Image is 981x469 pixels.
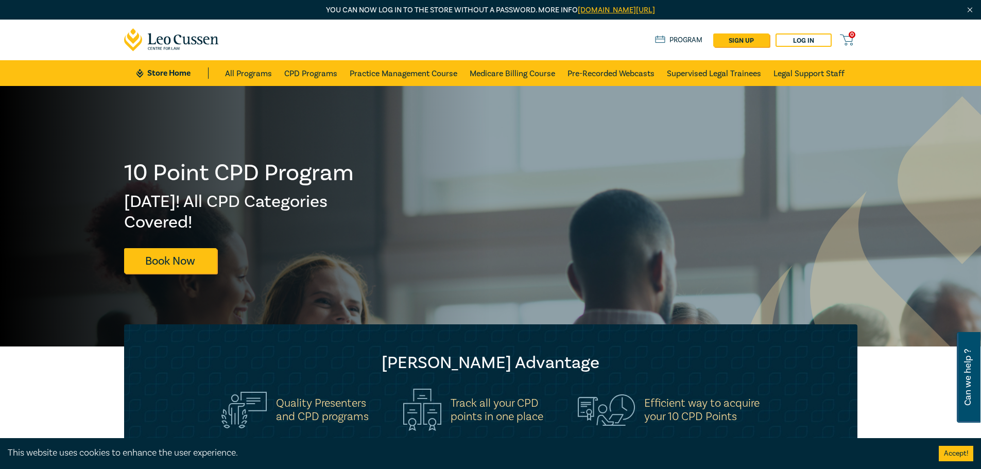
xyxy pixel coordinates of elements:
span: Can we help ? [963,338,973,416]
h5: Quality Presenters and CPD programs [276,396,369,423]
button: Accept cookies [939,446,973,461]
h5: Efficient way to acquire your 10 CPD Points [644,396,760,423]
a: Supervised Legal Trainees [667,60,761,86]
a: Book Now [124,248,217,273]
a: Legal Support Staff [773,60,845,86]
img: Close [966,6,974,14]
h1: 10 Point CPD Program [124,160,355,186]
a: Practice Management Course [350,60,457,86]
p: You can now log in to the store without a password. More info [124,5,857,16]
img: Quality Presenters<br>and CPD programs [221,392,267,428]
h5: Track all your CPD points in one place [451,396,543,423]
a: Pre-Recorded Webcasts [567,60,655,86]
div: This website uses cookies to enhance the user experience. [8,446,923,460]
a: Log in [776,33,832,47]
img: Track all your CPD<br>points in one place [403,389,441,431]
a: CPD Programs [284,60,337,86]
a: sign up [713,33,769,47]
img: Efficient way to acquire<br>your 10 CPD Points [578,394,635,425]
h2: [DATE]! All CPD Categories Covered! [124,192,355,233]
a: Medicare Billing Course [470,60,555,86]
a: Program [655,34,703,46]
span: 0 [849,31,855,38]
a: Store Home [136,67,208,79]
a: All Programs [225,60,272,86]
h2: [PERSON_NAME] Advantage [145,353,837,373]
a: [DOMAIN_NAME][URL] [578,5,655,15]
